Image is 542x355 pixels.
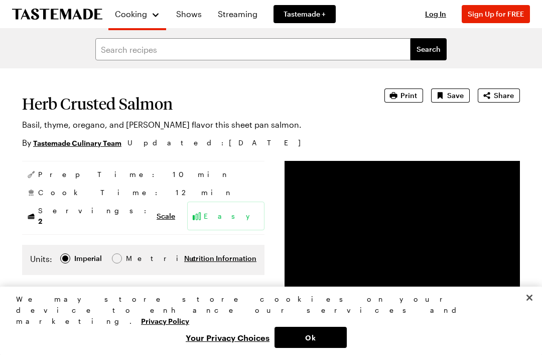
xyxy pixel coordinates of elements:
[114,4,160,24] button: Cooking
[181,327,275,348] button: Your Privacy Choices
[12,9,102,20] a: To Tastemade Home Page
[494,91,514,101] span: Share
[22,285,74,297] h2: Ingredients
[38,216,42,225] span: 2
[416,9,456,19] button: Log In
[141,316,189,325] a: More information about your privacy, opens in a new tab
[204,211,260,221] span: Easy
[274,5,336,23] a: Tastemade +
[22,137,121,149] p: By
[30,253,52,265] label: Units:
[518,287,540,309] button: Close
[468,10,524,18] span: Sign Up for FREE
[184,253,256,263] button: Nutrition Information
[431,88,470,103] button: Save recipe
[74,253,103,264] span: Imperial
[384,88,423,103] button: Print
[411,38,447,60] button: filters
[275,327,347,348] button: Ok
[22,95,356,113] h1: Herb Crusted Salmon
[16,294,517,348] div: Privacy
[284,9,326,19] span: Tastemade +
[417,44,441,54] span: Search
[462,5,530,23] button: Sign Up for FREE
[95,38,411,60] input: Search recipes
[425,10,446,18] span: Log In
[126,253,147,264] div: Metric
[38,206,152,226] span: Servings:
[157,211,175,221] button: Scale
[22,119,356,131] p: Basil, thyme, oregano, and [PERSON_NAME] flavor this sheet pan salmon.
[400,91,417,101] span: Print
[127,137,311,148] span: Updated : [DATE]
[126,253,148,264] span: Metric
[38,169,230,180] span: Prep Time: 10 min
[115,9,147,19] span: Cooking
[478,88,520,103] button: Share
[38,188,234,198] span: Cook Time: 12 min
[16,294,517,327] div: We may store store cookies on your device to enhance our services and marketing.
[447,91,464,101] span: Save
[30,253,147,267] div: Imperial Metric
[74,253,102,264] div: Imperial
[33,137,121,148] a: Tastemade Culinary Team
